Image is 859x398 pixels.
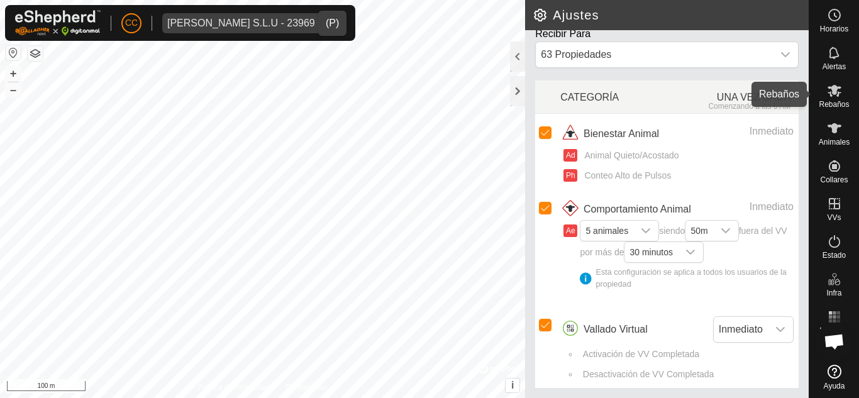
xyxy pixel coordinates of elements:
span: Desactivación de VV Completada [579,368,714,381]
a: Contáctenos [285,382,328,393]
button: Restablecer Mapa [6,45,21,60]
span: Ayuda [824,382,845,390]
span: Estado [823,252,846,259]
button: Ph [563,169,577,182]
span: 30 minutos [624,242,677,262]
div: dropdown trigger [768,317,793,342]
div: dropdown trigger [713,221,738,241]
span: siendo fuera del VV por más de [580,226,794,290]
span: Conteo Alto de Pulsos [580,169,671,182]
div: Comenzando a las 6 AM [680,102,791,111]
span: Mapa de Calor [812,327,856,342]
span: Vilma Labra S.L.U - 23969 [162,13,320,33]
button: + [6,66,21,81]
img: icono de comportamiento animal [560,199,580,219]
div: Inmediato [697,124,794,139]
button: – [6,82,21,97]
h2: Ajustes [533,8,809,23]
span: 50m [685,221,712,241]
button: Ad [563,149,577,162]
button: Ae [563,224,577,237]
span: CC [125,16,138,30]
a: Política de Privacidad [197,382,270,393]
label: Recibir Para [535,28,590,39]
span: Animales [819,138,850,146]
span: i [511,380,514,390]
span: Comportamiento Animal [584,202,691,217]
span: 5 animales [580,221,633,241]
div: [PERSON_NAME] S.L.U - 23969 [167,18,315,28]
span: Activación de VV Completada [579,348,699,361]
span: Inmediato [714,317,768,342]
div: Inmediato [697,199,794,214]
button: i [506,379,519,392]
span: Bienestar Animal [584,126,659,141]
span: Horarios [820,25,848,33]
span: Vallado Virtual [584,322,648,337]
div: CATEGORÍA [560,83,679,111]
span: Rebaños [819,101,849,108]
div: 63 Propiedades [536,42,773,67]
div: Esta configuración se aplica a todos los usuarios de la propiedad [580,267,794,290]
span: Animal Quieto/Acostado [580,149,679,162]
img: Logo Gallagher [15,10,101,36]
img: icono de bienestar animal [560,124,580,144]
div: dropdown trigger [320,13,345,33]
span: Collares [820,176,848,184]
span: Infra [826,289,841,297]
div: Chat abierto [816,323,853,360]
img: icono de vallados cirtuales [560,319,580,340]
div: UNA VEZ CADA [680,83,799,111]
button: Capas del Mapa [28,46,43,61]
a: Ayuda [809,360,859,395]
div: dropdown trigger [633,221,658,241]
span: VVs [827,214,841,221]
div: dropdown trigger [678,242,703,262]
span: Alertas [823,63,846,70]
